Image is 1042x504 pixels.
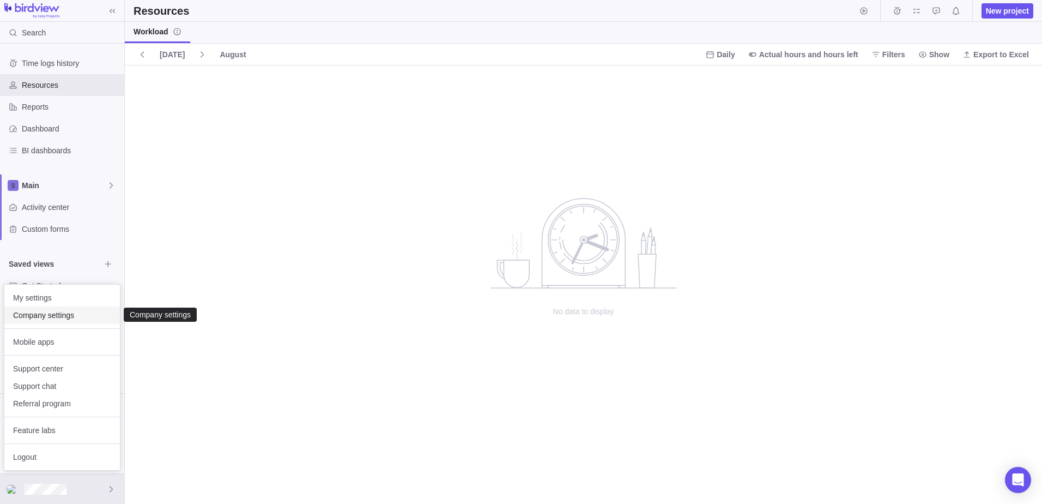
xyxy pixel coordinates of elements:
[13,337,111,347] span: Mobile apps
[4,448,120,466] a: Logout
[13,292,111,303] span: My settings
[4,377,120,395] a: Support chat
[7,485,20,494] img: Show
[7,483,20,496] div: Nicole Vieira
[13,310,111,321] span: Company settings
[129,310,192,319] div: Company settings
[4,422,120,439] a: Feature labs
[13,398,111,409] span: Referral program
[4,307,120,324] a: Company settings
[4,395,120,412] a: Referral program
[13,363,111,374] span: Support center
[4,289,120,307] a: My settings
[13,425,111,436] span: Feature labs
[13,452,111,463] span: Logout
[4,360,120,377] a: Support center
[13,381,111,392] span: Support chat
[4,333,120,351] a: Mobile apps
